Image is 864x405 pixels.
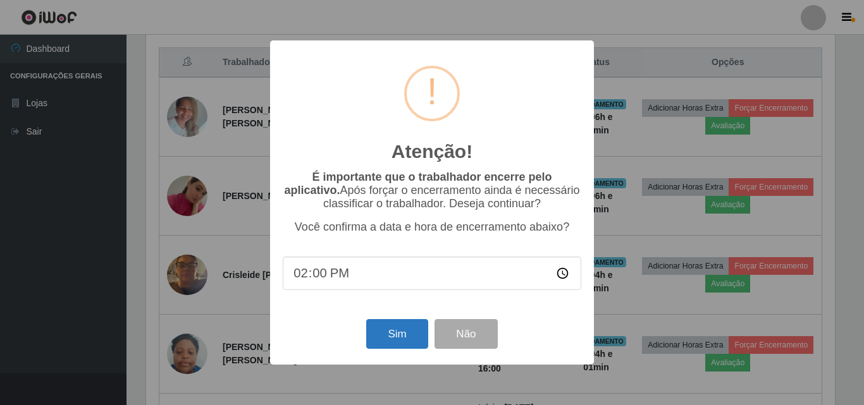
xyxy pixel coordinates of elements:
[392,140,472,163] h2: Atenção!
[435,319,497,349] button: Não
[283,221,581,234] p: Você confirma a data e hora de encerramento abaixo?
[284,171,552,196] b: É importante que o trabalhador encerre pelo aplicativo.
[283,171,581,210] p: Após forçar o encerramento ainda é necessário classificar o trabalhador. Deseja continuar?
[366,319,428,349] button: Sim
